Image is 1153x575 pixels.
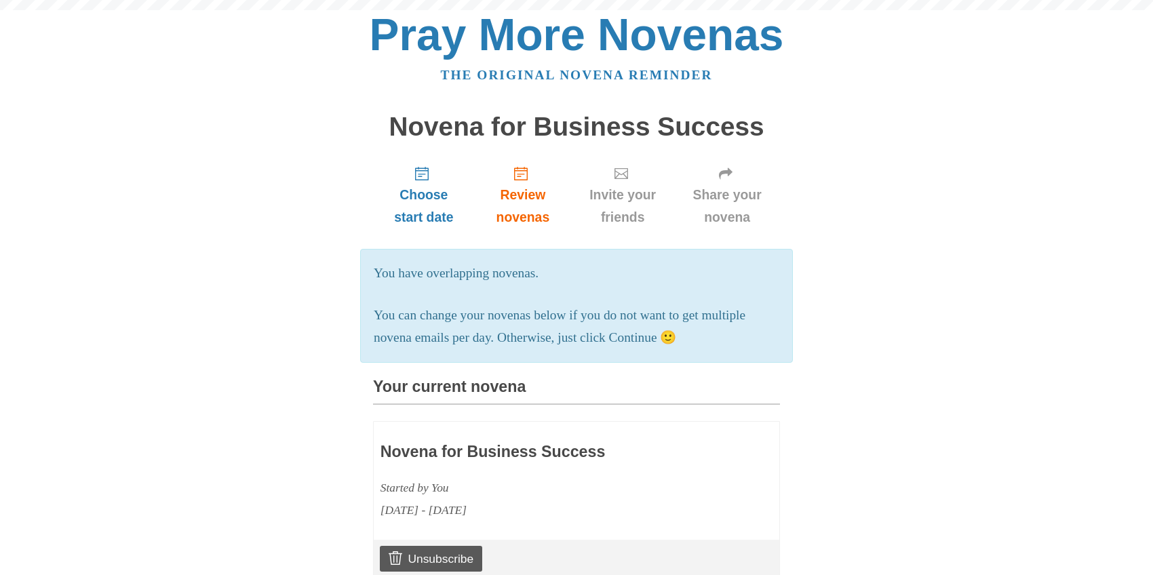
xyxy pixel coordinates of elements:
[387,184,461,229] span: Choose start date
[475,155,571,235] a: Review novenas
[373,155,475,235] a: Choose start date
[488,184,558,229] span: Review novenas
[380,546,482,572] a: Unsubscribe
[441,68,713,82] a: The original novena reminder
[373,113,780,142] h1: Novena for Business Success
[688,184,766,229] span: Share your novena
[674,155,780,235] a: Share your novena
[585,184,661,229] span: Invite your friends
[380,499,694,521] div: [DATE] - [DATE]
[374,304,779,349] p: You can change your novenas below if you do not want to get multiple novena emails per day. Other...
[374,262,779,285] p: You have overlapping novenas.
[380,477,694,499] div: Started by You
[370,9,784,60] a: Pray More Novenas
[571,155,674,235] a: Invite your friends
[373,378,780,405] h3: Your current novena
[380,443,694,461] h3: Novena for Business Success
